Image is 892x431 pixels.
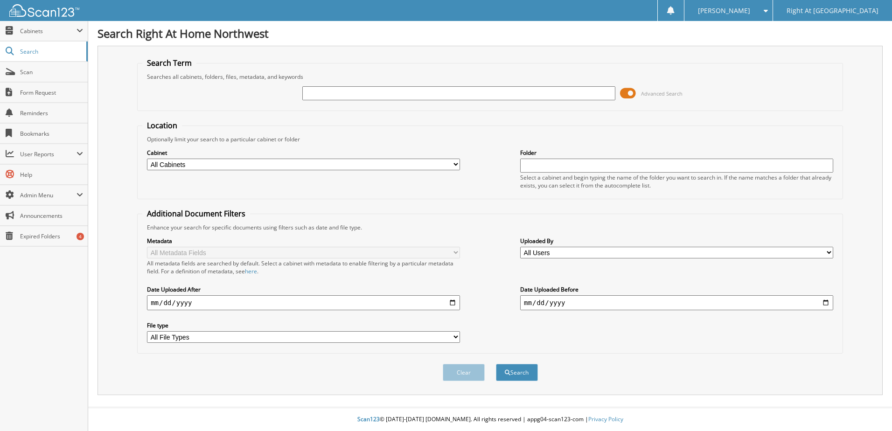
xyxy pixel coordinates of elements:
[142,223,838,231] div: Enhance your search for specific documents using filters such as date and file type.
[77,233,84,240] div: 4
[9,4,79,17] img: scan123-logo-white.svg
[698,8,750,14] span: [PERSON_NAME]
[245,267,257,275] a: here
[147,259,460,275] div: All metadata fields are searched by default. Select a cabinet with metadata to enable filtering b...
[520,237,833,245] label: Uploaded By
[588,415,623,423] a: Privacy Policy
[496,364,538,381] button: Search
[20,232,83,240] span: Expired Folders
[20,212,83,220] span: Announcements
[147,149,460,157] label: Cabinet
[787,8,878,14] span: Right At [GEOGRAPHIC_DATA]
[520,295,833,310] input: end
[20,191,77,199] span: Admin Menu
[20,109,83,117] span: Reminders
[845,386,892,431] iframe: Chat Widget
[147,295,460,310] input: start
[88,408,892,431] div: © [DATE]-[DATE] [DOMAIN_NAME]. All rights reserved | appg04-scan123-com |
[20,48,82,56] span: Search
[641,90,683,97] span: Advanced Search
[443,364,485,381] button: Clear
[142,58,196,68] legend: Search Term
[142,209,250,219] legend: Additional Document Filters
[20,89,83,97] span: Form Request
[357,415,380,423] span: Scan123
[520,149,833,157] label: Folder
[142,73,838,81] div: Searches all cabinets, folders, files, metadata, and keywords
[142,135,838,143] div: Optionally limit your search to a particular cabinet or folder
[20,171,83,179] span: Help
[147,285,460,293] label: Date Uploaded After
[20,68,83,76] span: Scan
[520,174,833,189] div: Select a cabinet and begin typing the name of the folder you want to search in. If the name match...
[20,27,77,35] span: Cabinets
[20,130,83,138] span: Bookmarks
[520,285,833,293] label: Date Uploaded Before
[142,120,182,131] legend: Location
[147,321,460,329] label: File type
[20,150,77,158] span: User Reports
[98,26,883,41] h1: Search Right At Home Northwest
[147,237,460,245] label: Metadata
